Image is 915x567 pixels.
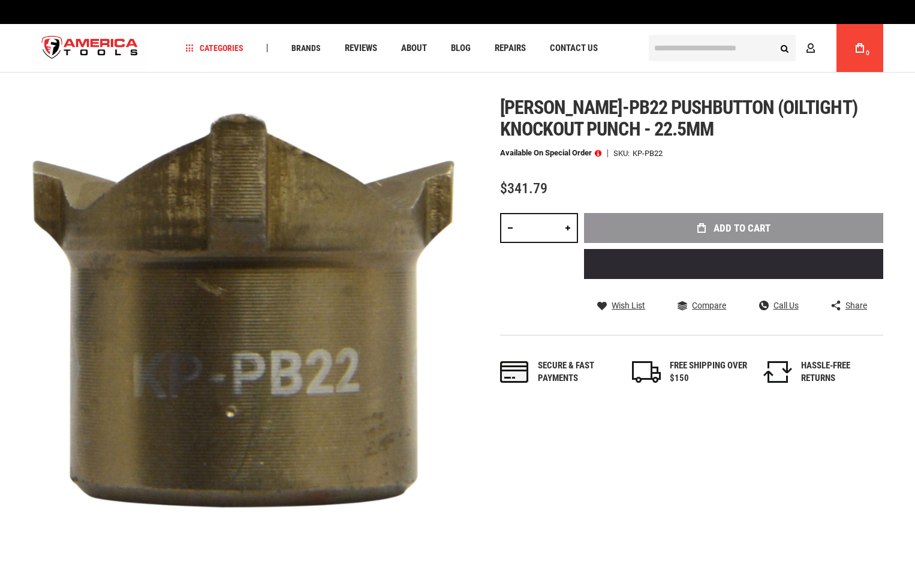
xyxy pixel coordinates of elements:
[597,300,645,311] a: Wish List
[801,359,879,385] div: HASSLE-FREE RETURNS
[613,149,633,157] strong: SKU
[396,40,432,56] a: About
[339,40,383,56] a: Reviews
[286,40,326,56] a: Brands
[845,301,867,310] span: Share
[612,301,645,310] span: Wish List
[186,44,243,52] span: Categories
[495,44,526,53] span: Repairs
[500,180,547,197] span: $341.79
[678,300,726,311] a: Compare
[500,96,857,140] span: [PERSON_NAME]-pb22 pushbutton (oiltight) knockout punch - 22.5mm
[632,361,661,383] img: shipping
[670,359,748,385] div: FREE SHIPPING OVER $150
[763,361,792,383] img: returns
[32,26,148,71] a: store logo
[489,40,531,56] a: Repairs
[345,44,377,53] span: Reviews
[291,44,321,52] span: Brands
[759,300,799,311] a: Call Us
[538,359,616,385] div: Secure & fast payments
[500,149,601,157] p: Available on Special Order
[692,301,726,310] span: Compare
[633,149,663,157] div: KP-PB22
[773,37,796,59] button: Search
[866,50,869,56] span: 0
[500,361,529,383] img: payments
[401,44,427,53] span: About
[544,40,603,56] a: Contact Us
[32,26,148,71] img: America Tools
[32,97,457,523] img: main product photo
[848,24,871,72] a: 0
[180,40,249,56] a: Categories
[451,44,471,53] span: Blog
[773,301,799,310] span: Call Us
[550,44,598,53] span: Contact Us
[446,40,476,56] a: Blog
